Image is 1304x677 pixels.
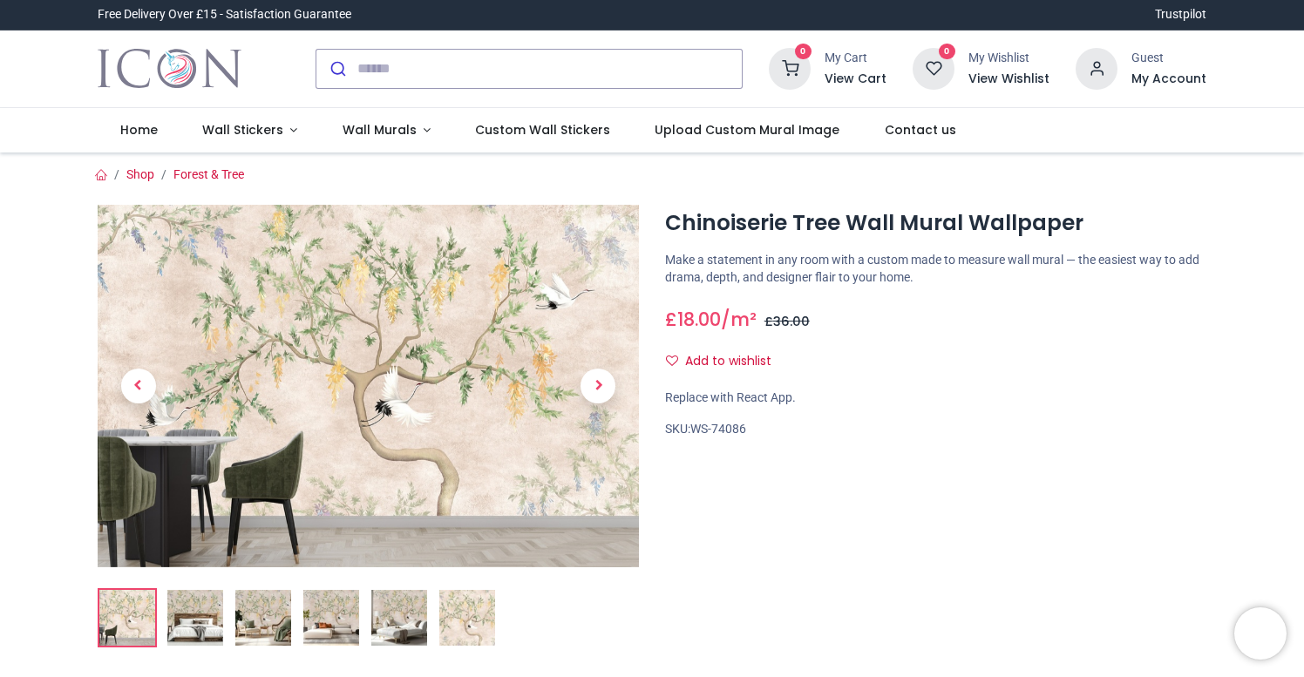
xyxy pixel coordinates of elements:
a: Next [558,259,639,512]
a: Wall Stickers [180,108,320,153]
span: Home [120,121,158,139]
span: 18.00 [677,307,721,332]
a: Previous [98,259,179,512]
a: Forest & Tree [173,167,244,181]
div: My Wishlist [968,50,1049,67]
div: Free Delivery Over £15 - Satisfaction Guarantee [98,6,351,24]
span: /m² [721,307,757,332]
img: WS-74086-04 [303,590,359,646]
span: £ [665,307,721,332]
span: £ [764,313,810,330]
img: Chinoiserie Tree Wall Mural Wallpaper [99,590,155,646]
h1: Chinoiserie Tree Wall Mural Wallpaper [665,208,1206,238]
span: Wall Murals [343,121,417,139]
span: Wall Stickers [202,121,283,139]
img: WS-74086-03 [235,590,291,646]
a: View Wishlist [968,71,1049,88]
div: SKU: [665,421,1206,438]
button: Add to wishlistAdd to wishlist [665,347,786,376]
span: Contact us [885,121,956,139]
div: Guest [1131,50,1206,67]
a: 0 [769,60,811,74]
a: Shop [126,167,154,181]
iframe: Brevo live chat [1234,607,1287,660]
a: Trustpilot [1155,6,1206,24]
div: My Cart [825,50,886,67]
img: WS-74086-02 [167,590,223,646]
img: Chinoiserie Tree Wall Mural Wallpaper [98,205,639,567]
img: WS-74086-06 [439,590,495,646]
sup: 0 [795,44,812,60]
i: Add to wishlist [666,355,678,367]
img: WS-74086-05 [371,590,427,646]
a: My Account [1131,71,1206,88]
button: Submit [316,50,357,88]
span: 36.00 [773,313,810,330]
a: 0 [913,60,954,74]
span: WS-74086 [690,422,746,436]
span: Previous [121,369,156,403]
a: View Cart [825,71,886,88]
span: Next [581,369,615,403]
span: Upload Custom Mural Image [655,121,839,139]
sup: 0 [939,44,955,60]
div: Replace with React App. [665,389,1206,407]
span: Custom Wall Stickers [475,121,610,139]
p: Make a statement in any room with a custom made to measure wall mural — the easiest way to add dr... [665,252,1206,286]
a: Logo of Icon Wall Stickers [98,44,241,93]
a: Wall Murals [320,108,453,153]
img: Icon Wall Stickers [98,44,241,93]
